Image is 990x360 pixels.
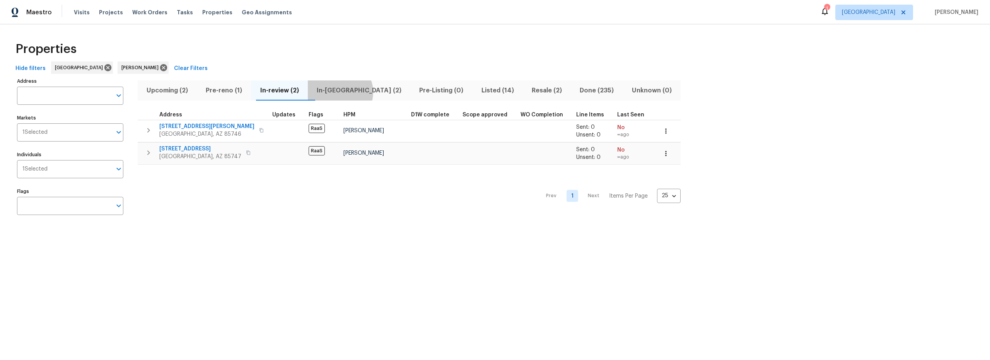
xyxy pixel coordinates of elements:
button: Open [113,127,124,138]
span: In-[GEOGRAPHIC_DATA] (2) [312,85,406,96]
span: Pre-reno (1) [201,85,246,96]
span: Projects [99,9,123,16]
div: 1 [824,5,830,12]
span: 1 Selected [22,129,48,136]
span: [PERSON_NAME] [343,150,384,156]
span: RaaS [309,146,325,155]
span: Unsent: 0 [576,155,601,160]
span: [STREET_ADDRESS] [159,145,241,153]
span: [GEOGRAPHIC_DATA], AZ 85746 [159,130,254,138]
span: Updates [272,112,295,118]
button: Hide filters [12,61,49,76]
button: Open [113,200,124,211]
span: [GEOGRAPHIC_DATA], AZ 85747 [159,153,241,160]
span: Unsent: 0 [576,132,601,138]
button: Open [113,90,124,101]
div: [PERSON_NAME] [118,61,169,74]
span: Sent: 0 [576,147,595,152]
span: ∞ ago [617,131,651,138]
span: Scope approved [463,112,507,118]
p: Items Per Page [609,192,648,200]
label: Individuals [17,152,123,157]
div: [GEOGRAPHIC_DATA] [51,61,113,74]
span: Tasks [177,10,193,15]
span: [STREET_ADDRESS][PERSON_NAME] [159,123,254,130]
span: Properties [15,45,77,53]
span: [GEOGRAPHIC_DATA] [55,64,106,72]
span: Visits [74,9,90,16]
nav: Pagination Navigation [539,169,681,223]
span: [GEOGRAPHIC_DATA] [842,9,895,16]
span: Pre-Listing (0) [415,85,468,96]
span: Address [159,112,182,118]
button: Clear Filters [171,61,211,76]
span: In-review (2) [256,85,303,96]
span: Line Items [576,112,604,118]
span: Maestro [26,9,52,16]
span: Unknown (0) [628,85,676,96]
span: [PERSON_NAME] [343,128,384,133]
label: Markets [17,116,123,120]
span: Clear Filters [174,64,208,73]
span: No [617,124,651,131]
span: Listed (14) [477,85,518,96]
span: 1 Selected [22,166,48,172]
span: RaaS [309,124,325,133]
span: Work Orders [132,9,167,16]
span: [PERSON_NAME] [121,64,162,72]
span: No [617,146,651,154]
button: Open [113,164,124,174]
span: Properties [202,9,232,16]
span: Sent: 0 [576,125,595,130]
span: D1W complete [411,112,449,118]
span: ∞ ago [617,154,651,160]
span: Last Seen [617,112,644,118]
label: Flags [17,189,123,194]
span: Geo Assignments [242,9,292,16]
span: Done (235) [575,85,618,96]
span: Flags [309,112,323,118]
span: [PERSON_NAME] [932,9,978,16]
span: Upcoming (2) [142,85,192,96]
div: 25 [657,186,681,206]
span: Resale (2) [527,85,566,96]
span: Hide filters [15,64,46,73]
label: Address [17,79,123,84]
span: HPM [343,112,355,118]
span: WO Completion [521,112,563,118]
a: Goto page 1 [567,190,578,202]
